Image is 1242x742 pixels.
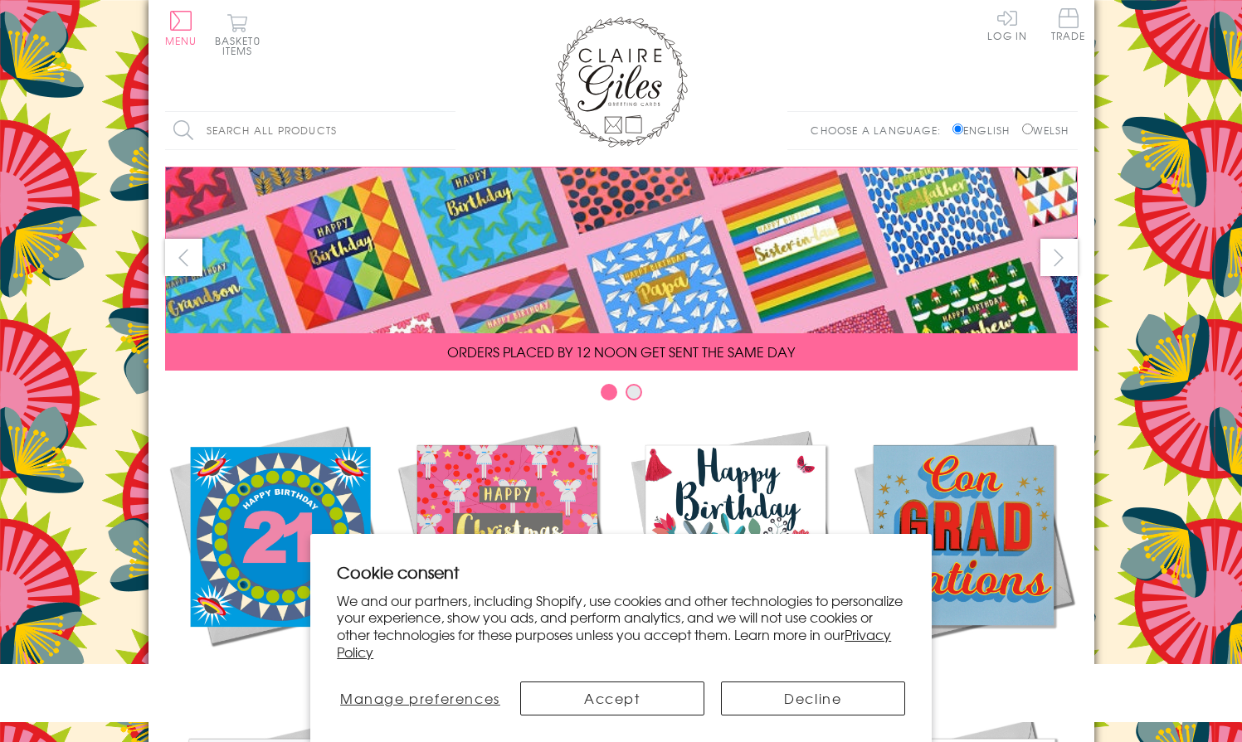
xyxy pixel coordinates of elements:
[1040,239,1078,276] button: next
[921,662,1006,681] span: Academic
[222,33,261,58] span: 0 items
[447,342,795,361] span: ORDERS PLACED BY 12 NOON GET SENT THE SAME DAY
[601,384,617,400] button: Carousel Page 1 (Current Slide)
[165,421,393,681] a: New Releases
[215,13,261,56] button: Basket0 items
[987,8,1027,41] a: Log In
[1022,124,1033,134] input: Welsh
[1022,123,1069,138] label: Welsh
[952,124,963,134] input: English
[224,662,333,681] span: New Releases
[626,384,642,400] button: Carousel Page 2
[952,123,1018,138] label: English
[165,112,455,149] input: Search all products
[393,421,621,681] a: Christmas
[721,681,905,715] button: Decline
[520,681,704,715] button: Accept
[337,681,503,715] button: Manage preferences
[337,560,905,584] h2: Cookie consent
[811,123,949,138] p: Choose a language:
[555,17,688,148] img: Claire Giles Greetings Cards
[165,11,197,46] button: Menu
[1051,8,1086,44] a: Trade
[621,421,850,681] a: Birthdays
[165,239,202,276] button: prev
[850,421,1078,681] a: Academic
[165,383,1078,409] div: Carousel Pagination
[340,688,500,708] span: Manage preferences
[337,624,891,662] a: Privacy Policy
[337,592,905,661] p: We and our partners, including Shopify, use cookies and other technologies to personalize your ex...
[165,33,197,48] span: Menu
[1051,8,1086,41] span: Trade
[439,112,455,149] input: Search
